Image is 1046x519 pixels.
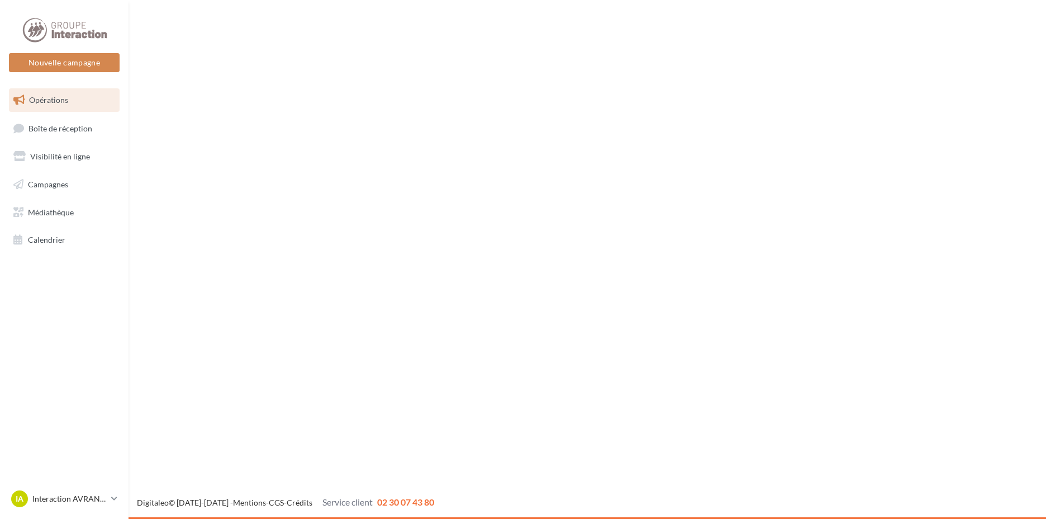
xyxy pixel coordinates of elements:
a: Mentions [233,498,266,507]
span: © [DATE]-[DATE] - - - [137,498,434,507]
span: Visibilité en ligne [30,152,90,161]
button: Nouvelle campagne [9,53,120,72]
span: Service client [322,497,373,507]
span: IA [16,493,23,504]
span: 02 30 07 43 80 [377,497,434,507]
a: Opérations [7,88,122,112]
a: Calendrier [7,228,122,252]
span: Médiathèque [28,207,74,216]
span: Opérations [29,95,68,105]
a: Boîte de réception [7,116,122,140]
span: Boîte de réception [28,123,92,133]
a: Visibilité en ligne [7,145,122,168]
a: Campagnes [7,173,122,196]
a: Médiathèque [7,201,122,224]
span: Campagnes [28,180,68,189]
p: Interaction AVRANCHES [32,493,107,504]
a: Digitaleo [137,498,169,507]
a: CGS [269,498,284,507]
span: Calendrier [28,235,65,244]
a: Crédits [287,498,312,507]
a: IA Interaction AVRANCHES [9,488,120,509]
